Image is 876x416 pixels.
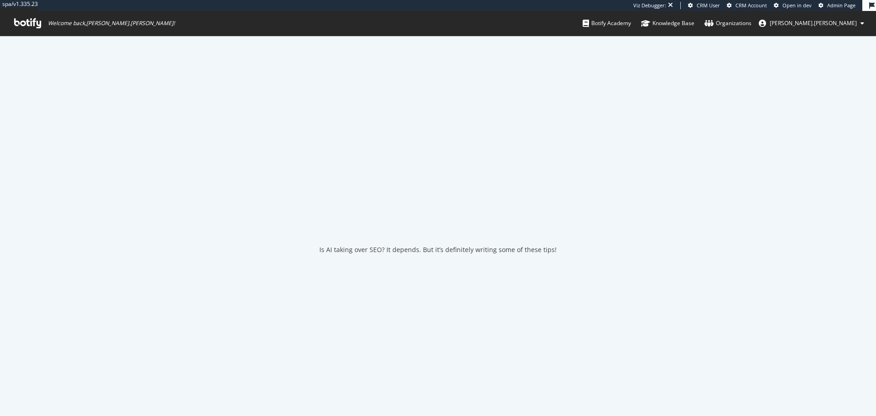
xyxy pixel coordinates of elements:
div: Is AI taking over SEO? It depends. But it’s definitely writing some of these tips! [319,245,557,254]
div: animation [405,198,471,231]
a: CRM User [688,2,720,9]
div: Organizations [704,19,751,28]
span: CRM User [697,2,720,9]
a: Organizations [704,11,751,36]
span: lou.aldrin [770,19,857,27]
a: Admin Page [819,2,855,9]
span: CRM Account [735,2,767,9]
a: CRM Account [727,2,767,9]
div: Botify Academy [583,19,631,28]
div: Viz Debugger: [633,2,666,9]
span: Admin Page [827,2,855,9]
div: Knowledge Base [641,19,694,28]
span: Welcome back, [PERSON_NAME].[PERSON_NAME] ! [48,20,175,27]
span: Open in dev [782,2,812,9]
a: Open in dev [774,2,812,9]
a: Knowledge Base [641,11,694,36]
a: Botify Academy [583,11,631,36]
button: [PERSON_NAME].[PERSON_NAME] [751,16,871,31]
